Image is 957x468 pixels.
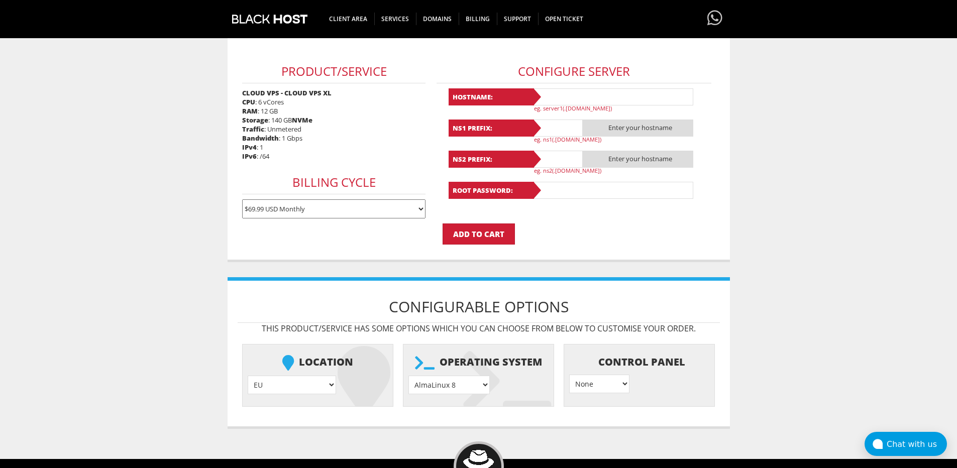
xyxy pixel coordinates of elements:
b: CPU [242,97,255,106]
span: Billing [459,13,497,25]
b: Control Panel [569,349,709,375]
p: eg. ns1(.[DOMAIN_NAME]) [534,136,700,143]
b: Traffic [242,125,264,134]
span: Support [497,13,539,25]
span: Enter your hostname [583,120,693,137]
select: } } } } } } [248,376,336,394]
b: Location [248,349,388,376]
h3: Product/Service [242,60,426,83]
b: Hostname: [449,88,534,105]
b: Storage [242,115,268,125]
b: IPv6 [242,152,257,161]
button: Chat with us [865,432,947,456]
h3: Configure Server [437,60,711,83]
b: IPv4 [242,143,257,152]
span: Open Ticket [538,13,590,25]
b: NS1 Prefix: [449,120,534,137]
span: Enter your hostname [583,151,693,168]
b: NS2 Prefix: [449,151,534,168]
b: Operating system [408,349,549,376]
b: RAM [242,106,258,115]
div: : 6 vCores : 12 GB : 140 GB : Unmetered : 1 Gbps : 1 : /64 [238,45,431,223]
input: Add to Cart [443,223,515,245]
b: Bandwidth [242,134,279,143]
b: NVMe [292,115,312,125]
select: } } } } [569,375,629,393]
strong: CLOUD VPS - CLOUD VPS XL [242,88,332,97]
select: } } } } } } } } } } } } } } } } } } } } } [408,376,490,394]
h1: Configurable Options [238,291,720,323]
div: Chat with us [887,439,947,449]
span: SERVICES [374,13,416,25]
h3: Billing Cycle [242,171,426,194]
b: Root Password: [449,182,534,199]
p: eg. ns2(.[DOMAIN_NAME]) [534,167,700,174]
p: This product/service has some options which you can choose from below to customise your order. [238,323,720,334]
span: Domains [416,13,459,25]
span: CLIENT AREA [322,13,375,25]
p: eg. server1(.[DOMAIN_NAME]) [534,104,700,112]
